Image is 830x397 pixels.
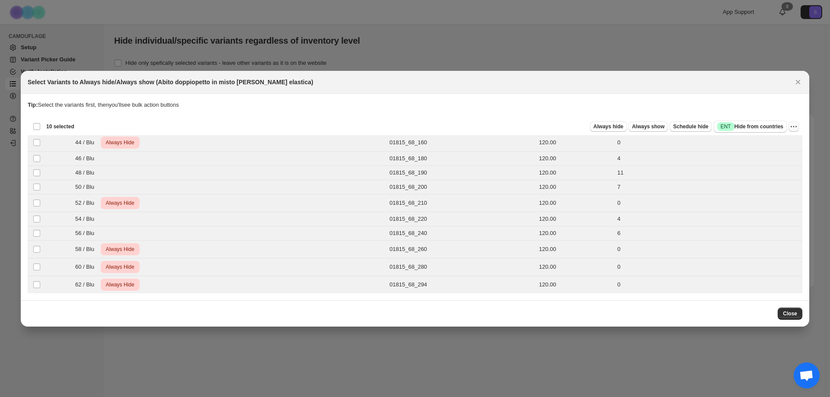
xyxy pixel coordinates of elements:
[783,310,797,317] span: Close
[615,180,802,194] td: 7
[28,78,313,86] h2: Select Variants to Always hide/Always show (Abito doppiopetto in misto [PERSON_NAME] elastica)
[387,258,536,276] td: 01815_68_280
[75,229,99,238] span: 56 / Blu
[536,151,615,165] td: 120.00
[615,258,802,276] td: 0
[75,199,99,207] span: 52 / Blu
[75,263,99,271] span: 60 / Blu
[615,212,802,226] td: 4
[615,226,802,240] td: 6
[590,121,627,132] button: Always hide
[104,262,136,272] span: Always Hide
[75,138,99,147] span: 44 / Blu
[387,226,536,240] td: 01815_68_240
[615,240,802,258] td: 0
[670,121,712,132] button: Schedule hide
[536,133,615,151] td: 120.00
[615,194,802,212] td: 0
[536,194,615,212] td: 120.00
[615,276,802,293] td: 0
[75,168,99,177] span: 48 / Blu
[615,133,802,151] td: 0
[717,122,783,131] span: Hide from countries
[387,151,536,165] td: 01815_68_180
[75,280,99,289] span: 62 / Blu
[594,123,623,130] span: Always hide
[536,276,615,293] td: 120.00
[673,123,708,130] span: Schedule hide
[714,121,787,133] button: SuccessENTHide from countries
[536,180,615,194] td: 120.00
[778,308,802,320] button: Close
[536,226,615,240] td: 120.00
[629,121,668,132] button: Always show
[632,123,664,130] span: Always show
[75,245,99,254] span: 58 / Blu
[387,240,536,258] td: 01815_68_260
[104,279,136,290] span: Always Hide
[387,180,536,194] td: 01815_68_200
[536,240,615,258] td: 120.00
[721,123,731,130] span: ENT
[104,244,136,254] span: Always Hide
[75,215,99,223] span: 54 / Blu
[28,102,38,108] strong: Tip:
[75,154,99,163] span: 46 / Blu
[536,212,615,226] td: 120.00
[387,133,536,151] td: 01815_68_160
[104,137,136,148] span: Always Hide
[75,183,99,191] span: 50 / Blu
[387,276,536,293] td: 01815_68_294
[46,123,74,130] span: 10 selected
[615,151,802,165] td: 4
[536,258,615,276] td: 120.00
[387,212,536,226] td: 01815_68_220
[794,362,820,388] div: Aprire la chat
[387,194,536,212] td: 01815_68_210
[536,165,615,180] td: 120.00
[387,165,536,180] td: 01815_68_190
[792,76,804,88] button: Close
[615,165,802,180] td: 11
[788,121,799,132] button: More actions
[104,198,136,208] span: Always Hide
[28,101,802,109] p: Select the variants first, then you'll see bulk action buttons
